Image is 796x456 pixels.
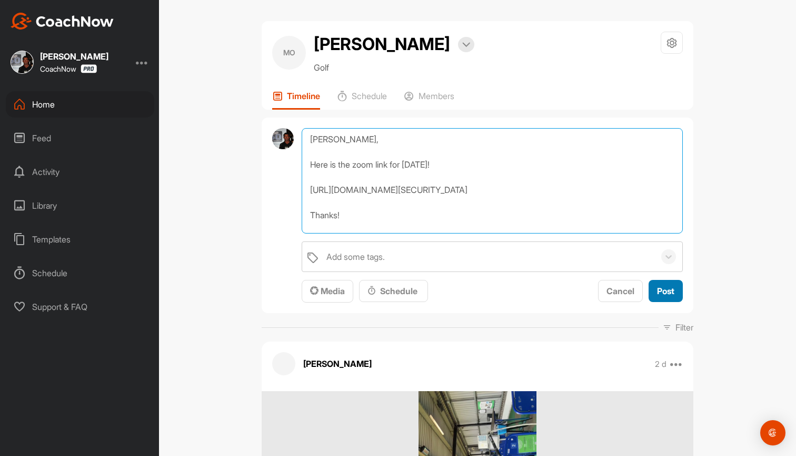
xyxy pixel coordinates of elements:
span: Media [310,286,345,296]
span: Post [657,286,674,296]
img: CoachNow Pro [81,64,97,73]
p: Golf [314,61,474,74]
div: Activity [6,159,154,185]
p: Timeline [287,91,320,101]
div: Schedule [367,285,420,297]
span: Cancel [606,286,634,296]
img: CoachNow [11,13,114,30]
p: Schedule [352,91,387,101]
p: 2 d [655,359,666,370]
div: Open Intercom Messenger [760,420,785,445]
div: Library [6,192,154,219]
button: Cancel [598,280,643,303]
p: [PERSON_NAME] [303,357,372,370]
div: Support & FAQ [6,294,154,320]
div: Add some tags. [326,250,385,263]
div: Schedule [6,260,154,286]
img: arrow-down [462,42,470,47]
div: Templates [6,226,154,253]
img: avatar [272,128,294,150]
h2: [PERSON_NAME] [314,32,450,57]
button: Post [649,280,683,303]
textarea: [PERSON_NAME], Here is the zoom link for [DATE]! [URL][DOMAIN_NAME][SECURITY_DATA] Thanks! [302,128,683,234]
div: [PERSON_NAME] [40,52,108,61]
p: Members [419,91,454,101]
div: Feed [6,125,154,151]
button: Media [302,280,353,303]
img: square_6294eae3e35f4410f285cc7f70a4c9f9.jpg [11,51,34,74]
div: MO [272,36,306,70]
div: Home [6,91,154,118]
p: Filter [675,321,693,334]
div: CoachNow [40,64,97,73]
